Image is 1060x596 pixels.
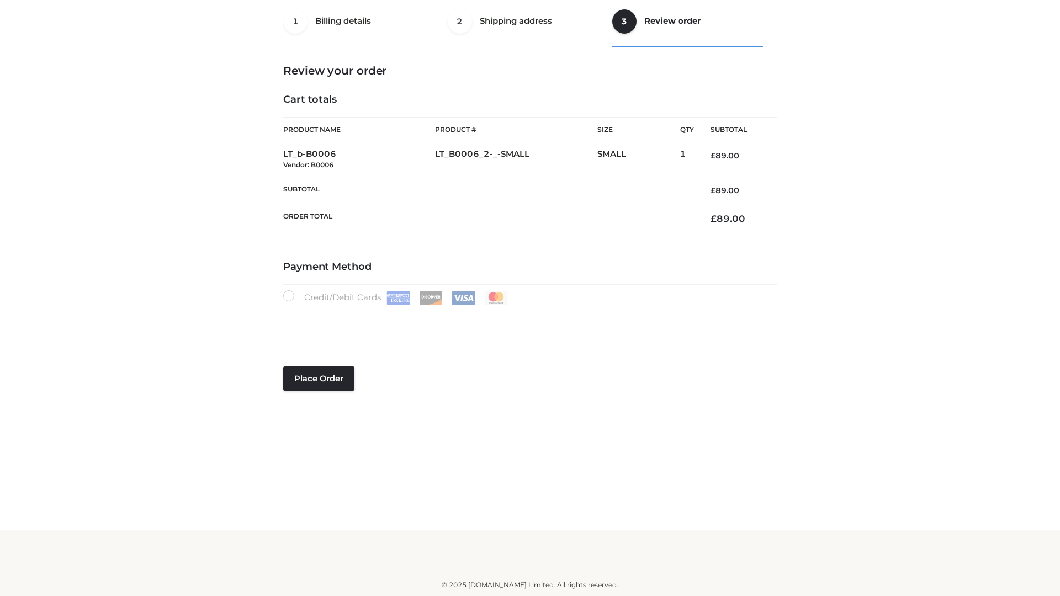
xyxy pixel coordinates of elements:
img: Mastercard [484,291,508,305]
th: Order Total [283,204,694,233]
h3: Review your order [283,64,777,77]
div: © 2025 [DOMAIN_NAME] Limited. All rights reserved. [164,579,896,590]
small: Vendor: B0006 [283,161,333,169]
td: 1 [680,142,694,177]
img: Discover [419,291,443,305]
th: Subtotal [694,118,777,142]
bdi: 89.00 [711,213,745,224]
th: Product # [435,117,597,142]
td: SMALL [597,142,680,177]
th: Qty [680,117,694,142]
th: Product Name [283,117,435,142]
label: Credit/Debit Cards [283,290,509,305]
bdi: 89.00 [711,151,739,161]
img: Amex [386,291,410,305]
td: LT_b-B0006 [283,142,435,177]
img: Visa [452,291,475,305]
td: LT_B0006_2-_-SMALL [435,142,597,177]
iframe: Secure payment input frame [281,303,775,343]
th: Subtotal [283,177,694,204]
h4: Cart totals [283,94,777,106]
span: £ [711,151,715,161]
span: £ [711,213,717,224]
th: Size [597,118,675,142]
button: Place order [283,366,354,391]
span: £ [711,185,715,195]
bdi: 89.00 [711,185,739,195]
h4: Payment Method [283,261,777,273]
